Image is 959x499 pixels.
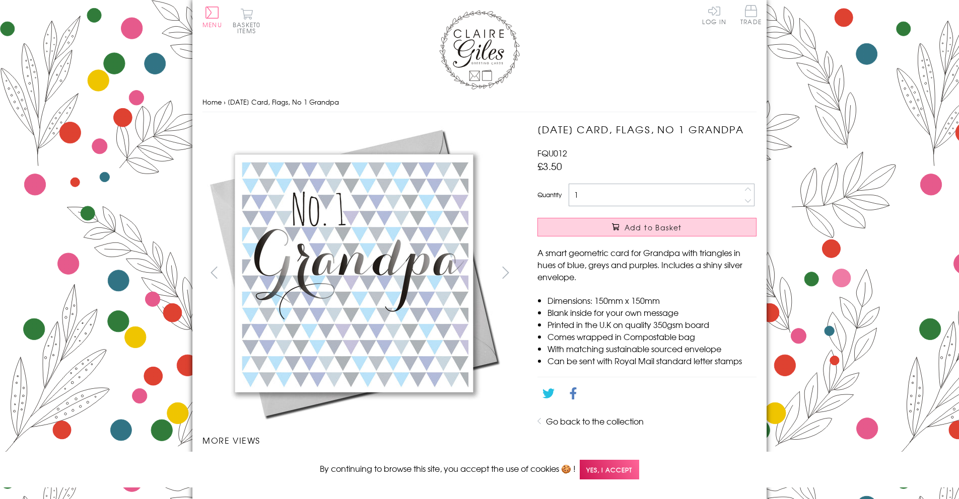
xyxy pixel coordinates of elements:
span: 0 items [237,20,260,35]
li: Printed in the U.K on quality 350gsm board [547,318,757,330]
button: Add to Basket [537,218,757,236]
p: A smart geometric card for Grandpa with triangles in hues of blue, greys and purples. Includes a ... [537,246,757,283]
a: Log In [702,5,726,25]
h1: [DATE] Card, Flags, No 1 Grandpa [537,122,757,137]
button: Menu [202,7,222,28]
button: Basket0 items [233,8,260,34]
li: With matching sustainable sourced envelope [547,343,757,355]
a: Go back to the collection [546,415,644,427]
img: Father's Day Card, Flags, No 1 Grandpa [202,122,505,424]
span: Add to Basket [625,222,682,232]
li: Dimensions: 150mm x 150mm [547,294,757,306]
nav: breadcrumbs [202,92,757,113]
label: Quantity [537,190,562,199]
li: Can be sent with Royal Mail standard letter stamps [547,355,757,367]
h3: More views [202,434,517,446]
img: Claire Giles Greetings Cards [439,10,520,90]
li: Blank inside for your own message [547,306,757,318]
button: prev [202,261,225,284]
span: [DATE] Card, Flags, No 1 Grandpa [228,97,339,107]
span: £3.50 [537,159,562,173]
button: next [495,261,517,284]
span: › [224,97,226,107]
span: Menu [202,20,222,29]
a: Trade [740,5,762,27]
span: Trade [740,5,762,25]
li: Comes wrapped in Compostable bag [547,330,757,343]
a: Home [202,97,222,107]
span: FQU012 [537,147,567,159]
span: Yes, I accept [580,460,639,479]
